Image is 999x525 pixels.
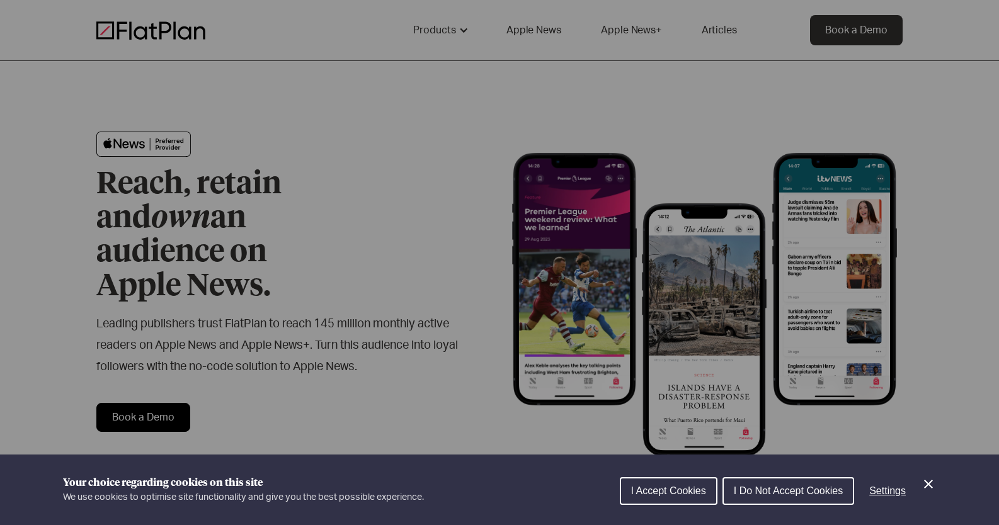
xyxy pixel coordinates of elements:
[734,485,843,496] span: I Do Not Accept Cookies
[63,490,424,504] p: We use cookies to optimise site functionality and give you the best possible experience.
[63,475,424,490] h1: Your choice regarding cookies on this site
[620,477,717,505] button: I Accept Cookies
[869,485,906,496] span: Settings
[631,485,706,496] span: I Accept Cookies
[859,478,916,504] button: Settings
[921,477,936,492] button: Close Cookie Control
[722,477,854,505] button: I Do Not Accept Cookies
